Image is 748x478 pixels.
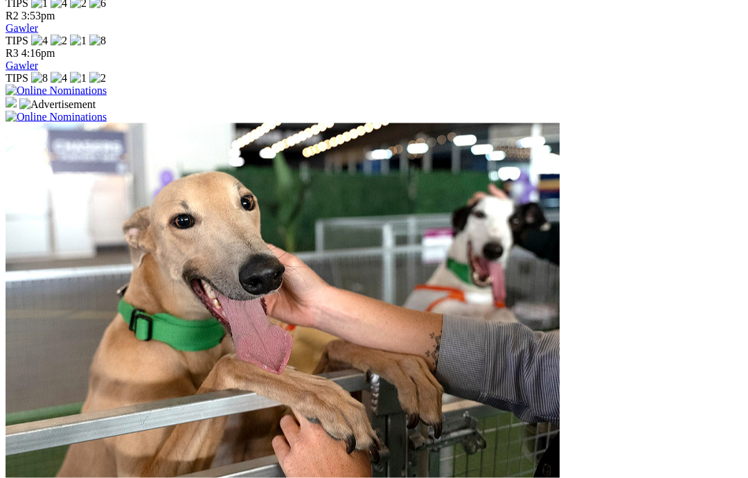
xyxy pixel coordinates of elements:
img: Online Nominations [6,85,107,97]
img: 15187_Greyhounds_GreysPlayCentral_Resize_SA_WebsiteBanner_300x115_2025.jpg [6,97,17,108]
img: Online Nominations [6,111,107,123]
img: 1 [70,35,87,47]
img: 4 [31,35,48,47]
img: 8 [89,35,106,47]
img: 4 [51,72,67,85]
span: R2 [6,10,19,21]
img: Advertisement [19,98,96,111]
img: 2 [89,72,106,85]
span: 3:53pm [21,10,55,21]
a: Gawler [6,60,38,71]
a: Gawler [6,22,38,34]
span: TIPS [6,72,28,84]
img: 1 [70,72,87,85]
span: TIPS [6,35,28,46]
span: R3 [6,47,19,59]
span: 4:16pm [21,47,55,59]
img: 2 [51,35,67,47]
img: 8 [31,72,48,85]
